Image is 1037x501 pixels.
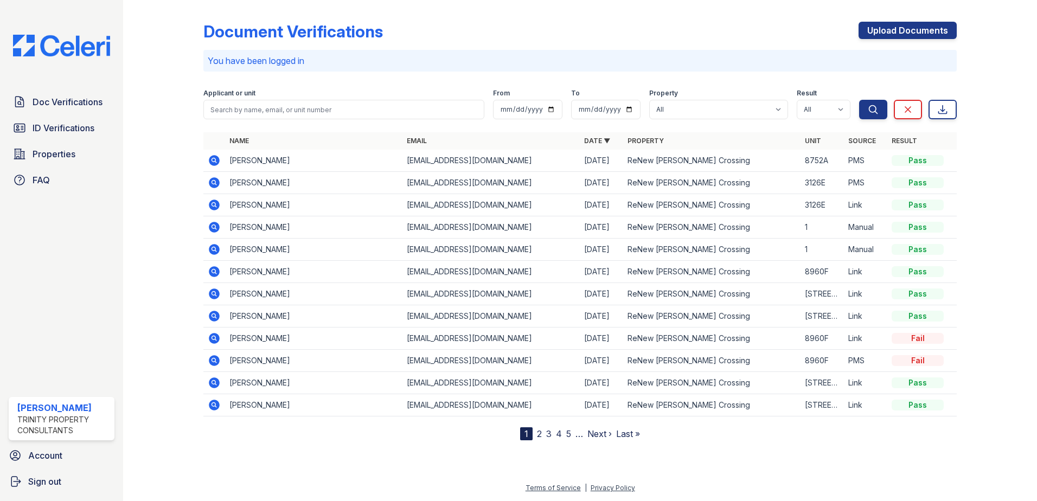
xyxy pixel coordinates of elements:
div: Pass [892,155,944,166]
a: 3 [546,428,552,439]
td: ReNew [PERSON_NAME] Crossing [623,239,801,261]
td: [DATE] [580,372,623,394]
td: 8960F [801,350,844,372]
p: You have been logged in [208,54,952,67]
td: [EMAIL_ADDRESS][DOMAIN_NAME] [402,394,580,416]
a: FAQ [9,169,114,191]
td: ReNew [PERSON_NAME] Crossing [623,394,801,416]
td: [PERSON_NAME] [225,327,402,350]
td: ReNew [PERSON_NAME] Crossing [623,283,801,305]
td: [DATE] [580,350,623,372]
div: Pass [892,266,944,277]
td: [DATE] [580,172,623,194]
td: 8752A [801,150,844,172]
td: [PERSON_NAME] [225,350,402,372]
td: [DATE] [580,305,623,327]
td: 8960F [801,327,844,350]
td: [PERSON_NAME] [225,239,402,261]
input: Search by name, email, or unit number [203,100,484,119]
td: [DATE] [580,394,623,416]
label: Result [797,89,817,98]
td: [DATE] [580,261,623,283]
td: [EMAIL_ADDRESS][DOMAIN_NAME] [402,372,580,394]
a: 4 [556,428,562,439]
td: [PERSON_NAME] [225,216,402,239]
span: FAQ [33,174,50,187]
span: Sign out [28,475,61,488]
a: Last » [616,428,640,439]
a: Property [628,137,664,145]
td: [STREET_ADDRESS] [801,372,844,394]
a: Name [229,137,249,145]
td: Link [844,261,887,283]
td: [PERSON_NAME] [225,283,402,305]
a: Result [892,137,917,145]
td: ReNew [PERSON_NAME] Crossing [623,261,801,283]
td: [PERSON_NAME] [225,261,402,283]
label: Applicant or unit [203,89,255,98]
img: CE_Logo_Blue-a8612792a0a2168367f1c8372b55b34899dd931a85d93a1a3d3e32e68fde9ad4.png [4,35,119,56]
div: [PERSON_NAME] [17,401,110,414]
a: Email [407,137,427,145]
a: Next › [587,428,612,439]
td: ReNew [PERSON_NAME] Crossing [623,194,801,216]
td: [EMAIL_ADDRESS][DOMAIN_NAME] [402,216,580,239]
td: Link [844,194,887,216]
td: PMS [844,350,887,372]
td: [EMAIL_ADDRESS][DOMAIN_NAME] [402,327,580,350]
a: ID Verifications [9,117,114,139]
td: [EMAIL_ADDRESS][DOMAIN_NAME] [402,305,580,327]
td: [PERSON_NAME] [225,305,402,327]
td: [DATE] [580,327,623,350]
span: Properties [33,147,75,160]
td: ReNew [PERSON_NAME] Crossing [623,327,801,350]
td: [EMAIL_ADDRESS][DOMAIN_NAME] [402,261,580,283]
td: ReNew [PERSON_NAME] Crossing [623,305,801,327]
td: [STREET_ADDRESS] [801,305,844,327]
span: Doc Verifications [33,95,103,108]
span: … [575,427,583,440]
td: [PERSON_NAME] [225,394,402,416]
td: [DATE] [580,194,623,216]
a: Terms of Service [526,484,581,492]
label: From [493,89,510,98]
td: Link [844,372,887,394]
td: 3126E [801,194,844,216]
td: [EMAIL_ADDRESS][DOMAIN_NAME] [402,194,580,216]
span: Account [28,449,62,462]
a: Sign out [4,471,119,492]
td: [DATE] [580,239,623,261]
a: Upload Documents [859,22,957,39]
td: Link [844,305,887,327]
a: Account [4,445,119,466]
td: ReNew [PERSON_NAME] Crossing [623,350,801,372]
a: Doc Verifications [9,91,114,113]
a: Date ▼ [584,137,610,145]
td: PMS [844,172,887,194]
a: Source [848,137,876,145]
div: Pass [892,377,944,388]
td: [STREET_ADDRESS] [801,283,844,305]
td: [STREET_ADDRESS] [801,394,844,416]
td: ReNew [PERSON_NAME] Crossing [623,150,801,172]
a: 2 [537,428,542,439]
a: 5 [566,428,571,439]
td: [EMAIL_ADDRESS][DOMAIN_NAME] [402,283,580,305]
td: Manual [844,239,887,261]
td: Link [844,327,887,350]
td: ReNew [PERSON_NAME] Crossing [623,172,801,194]
div: Pass [892,311,944,322]
div: Pass [892,177,944,188]
td: [DATE] [580,216,623,239]
div: 1 [520,427,533,440]
div: Document Verifications [203,22,383,41]
td: Link [844,283,887,305]
td: 8960F [801,261,844,283]
a: Unit [805,137,821,145]
td: [PERSON_NAME] [225,372,402,394]
td: [EMAIL_ADDRESS][DOMAIN_NAME] [402,350,580,372]
td: [PERSON_NAME] [225,194,402,216]
a: Properties [9,143,114,165]
td: ReNew [PERSON_NAME] Crossing [623,216,801,239]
